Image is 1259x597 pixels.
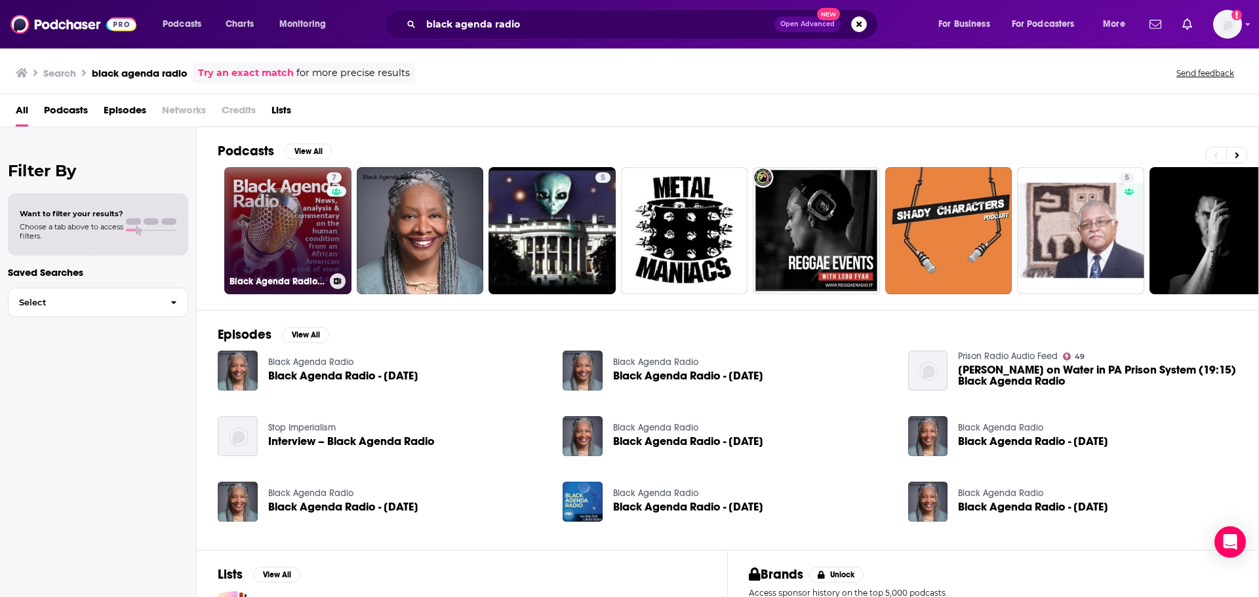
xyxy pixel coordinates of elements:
span: For Podcasters [1012,15,1075,33]
span: Want to filter your results? [20,209,123,218]
button: open menu [153,14,218,35]
a: Charts [217,14,262,35]
span: Choose a tab above to access filters. [20,222,123,241]
span: Charts [226,15,254,33]
a: Show notifications dropdown [1144,13,1167,35]
span: Select [9,298,160,307]
a: Black Agenda Radio - 12.12.16 [613,501,763,512]
a: Try an exact match [198,66,294,81]
a: ListsView All [218,566,300,583]
img: Black Agenda Radio - 06.12.17 [908,416,948,456]
span: Networks [162,100,206,126]
button: open menu [1094,14,1142,35]
h2: Brands [749,566,803,583]
a: 5 [595,172,610,183]
button: Open AdvancedNew [774,16,841,32]
a: Black Agenda Radio - 05.01.17 [268,501,418,512]
a: 7 [327,172,342,183]
span: 49 [1075,354,1085,360]
a: Black Agenda Radio - 10.02.17 [958,501,1108,512]
span: Black Agenda Radio - [DATE] [958,501,1108,512]
h3: Search [43,67,76,79]
img: Black Agenda Radio - 10.02.17 [908,482,948,522]
a: 5 [1119,172,1134,183]
button: View All [285,144,332,159]
a: Black Agenda Radio - 04.17.17 [613,436,763,447]
img: Sophie Williams on Water in PA Prison System (19:15) Black Agenda Radio [908,351,948,391]
a: Black Agenda Radio - 01.23.23 [218,351,258,391]
a: Show notifications dropdown [1177,13,1197,35]
span: Black Agenda Radio - [DATE] [268,370,418,381]
div: Open Intercom Messenger [1214,526,1246,558]
a: Lists [271,100,291,126]
button: Unlock [809,567,864,583]
span: For Business [938,15,990,33]
svg: Add a profile image [1231,10,1242,20]
h3: Black Agenda Radio Commentaries [230,276,325,287]
button: open menu [929,14,1007,35]
input: Search podcasts, credits, & more... [421,14,774,35]
h2: Lists [218,566,243,583]
span: Black Agenda Radio - [DATE] [268,501,418,512]
a: Black Agenda Radio [613,488,698,499]
a: 49 [1063,353,1085,360]
p: Saved Searches [8,266,188,279]
a: Black Agenda Radio [268,356,353,368]
img: Podchaser - Follow, Share and Rate Podcasts [10,12,136,37]
button: Select [8,288,188,317]
img: Black Agenda Radio - 06.19.17 [563,351,603,391]
span: Open Advanced [780,21,835,28]
a: Black Agenda Radio - 01.23.23 [268,370,418,381]
span: Credits [222,100,256,126]
a: Sophie Williams on Water in PA Prison System (19:15) Black Agenda Radio [958,364,1237,387]
a: Episodes [104,100,146,126]
span: Logged in as ereardon [1213,10,1242,39]
h2: Episodes [218,326,271,343]
a: Prison Radio Audio Feed [958,351,1058,362]
button: open menu [1003,14,1094,35]
button: View All [282,327,329,343]
a: EpisodesView All [218,326,329,343]
a: Black Agenda Radio [613,422,698,433]
a: PodcastsView All [218,143,332,159]
a: Interview – Black Agenda Radio [268,436,435,447]
a: Black Agenda Radio [958,422,1043,433]
span: 5 [601,172,605,185]
img: Black Agenda Radio - 12.12.16 [563,482,603,522]
a: Podcasts [44,100,88,126]
div: Search podcasts, credits, & more... [397,9,890,39]
h2: Filter By [8,161,188,180]
span: Black Agenda Radio - [DATE] [613,436,763,447]
span: New [817,8,841,20]
a: Interview – Black Agenda Radio [218,416,258,456]
h2: Podcasts [218,143,274,159]
span: Black Agenda Radio - [DATE] [613,370,763,381]
span: More [1103,15,1125,33]
a: 7Black Agenda Radio Commentaries [224,167,351,294]
img: Black Agenda Radio - 05.01.17 [218,482,258,522]
a: All [16,100,28,126]
span: Black Agenda Radio - [DATE] [958,436,1108,447]
img: Black Agenda Radio - 04.17.17 [563,416,603,456]
button: View All [253,567,300,583]
span: 7 [332,172,336,185]
span: Black Agenda Radio - [DATE] [613,501,763,512]
a: Black Agenda Radio [613,356,698,368]
span: for more precise results [296,66,410,81]
button: Show profile menu [1213,10,1242,39]
span: 5 [1125,172,1129,185]
a: Stop Imperialism [268,422,336,433]
button: open menu [270,14,343,35]
span: [PERSON_NAME] on Water in PA Prison System (19:15) Black Agenda Radio [958,364,1237,387]
a: Black Agenda Radio [958,488,1043,499]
